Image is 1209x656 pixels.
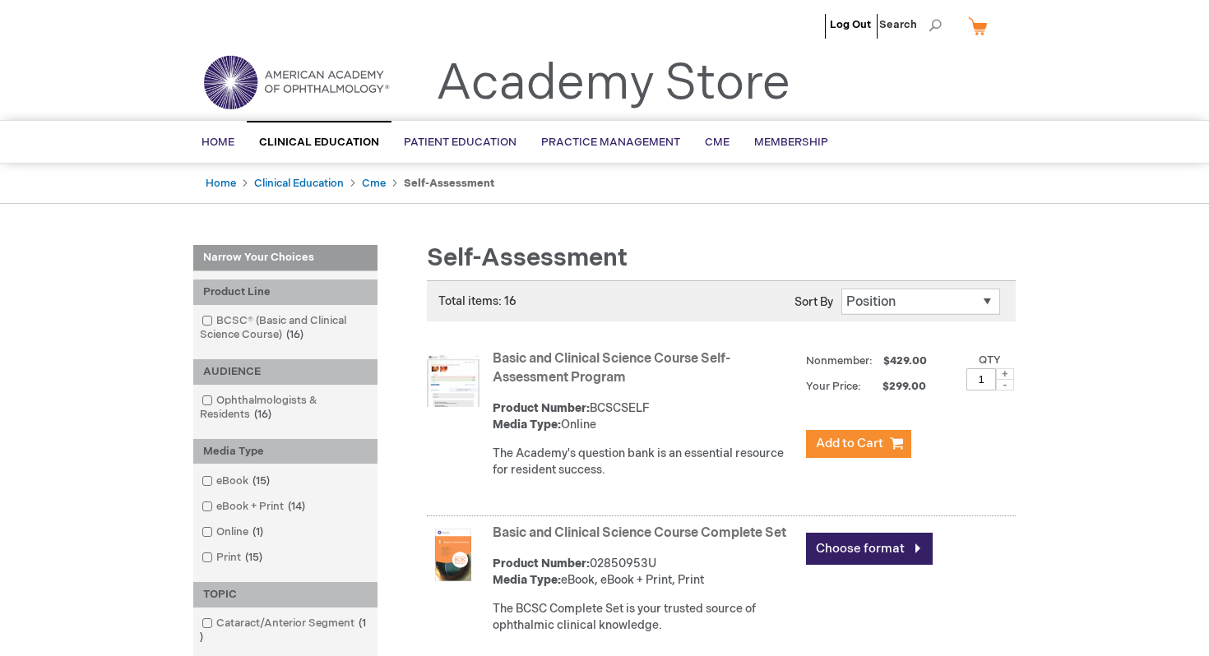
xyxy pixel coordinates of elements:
span: CME [705,136,730,149]
span: 15 [248,474,274,487]
span: Patient Education [404,136,516,149]
strong: Media Type: [493,418,561,432]
strong: Narrow Your Choices [193,245,378,271]
input: Qty [966,368,996,390]
div: Media Type [193,439,378,464]
span: Total items: 16 [438,294,516,308]
strong: Product Number: [493,557,590,571]
span: 1 [248,525,267,538]
span: 16 [282,328,308,341]
span: Membership [754,136,828,149]
a: eBook + Print14 [197,499,312,515]
div: The BCSC Complete Set is your trusted source of ophthalmic clinical knowledge. [493,601,798,634]
img: Basic and Clinical Science Course Self-Assessment Program [427,354,479,407]
label: Sort By [794,295,833,309]
a: eBook15 [197,474,276,489]
strong: Product Number: [493,401,590,415]
span: $429.00 [881,354,929,367]
a: Basic and Clinical Science Course Complete Set [493,525,786,541]
strong: Self-Assessment [404,177,494,190]
span: Clinical Education [259,136,379,149]
a: Cataract/Anterior Segment1 [197,616,373,645]
a: Choose format [806,533,933,565]
a: Academy Store [436,54,790,113]
span: 15 [241,551,266,564]
a: Home [206,177,236,190]
div: AUDIENCE [193,359,378,385]
span: Add to Cart [816,436,883,451]
a: Log Out [830,18,871,31]
div: 02850953U eBook, eBook + Print, Print [493,556,798,589]
strong: Nonmember: [806,351,873,372]
span: 14 [284,500,309,513]
div: The Academy's question bank is an essential resource for resident success. [493,446,798,478]
button: Add to Cart [806,430,911,458]
span: Home [201,136,234,149]
img: Basic and Clinical Science Course Complete Set [427,529,479,581]
strong: Media Type: [493,573,561,587]
span: Practice Management [541,136,680,149]
div: Product Line [193,279,378,305]
a: Ophthalmologists & Residents16 [197,393,373,423]
a: Basic and Clinical Science Course Self-Assessment Program [493,351,730,386]
a: Online1 [197,524,270,540]
a: Clinical Education [254,177,344,190]
span: 16 [250,408,276,421]
span: $299.00 [864,380,929,393]
div: TOPIC [193,582,378,607]
a: Print15 [197,550,269,566]
span: Search [879,8,942,41]
strong: Your Price: [806,380,861,393]
span: 1 [200,617,366,644]
div: BCSCSELF Online [493,400,798,433]
span: Self-Assessment [427,243,628,273]
a: BCSC® (Basic and Clinical Science Course)16 [197,313,373,343]
a: Cme [362,177,386,190]
label: Qty [979,353,1001,367]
